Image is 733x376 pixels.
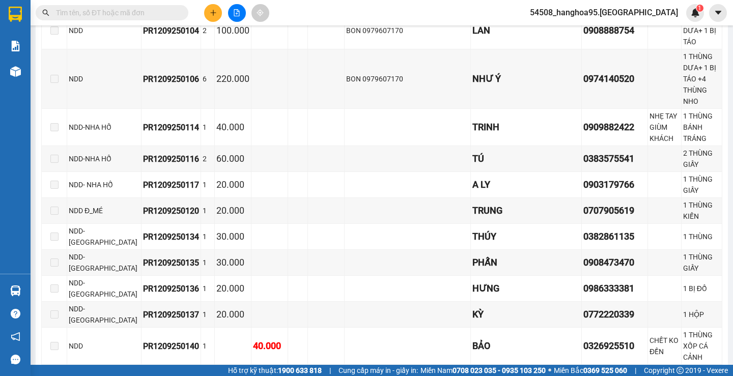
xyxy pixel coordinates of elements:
div: 1 THÙNG BÁNH TRÁNG [683,110,720,144]
td: KỲ [471,302,582,328]
div: 30.000 [216,255,249,270]
button: caret-down [709,4,727,22]
td: PR1209250117 [142,172,201,198]
div: 2 THÙNG GIẤY [683,148,720,170]
button: plus [204,4,222,22]
div: 20.000 [216,178,249,192]
span: search [42,9,49,16]
div: 1 BỊ ĐỒ [683,283,720,294]
div: 0974140520 [583,72,646,86]
div: PR1209250114 [143,121,199,134]
span: 54508_hanghoa95.[GEOGRAPHIC_DATA] [522,6,686,19]
div: 20.000 [216,281,249,296]
div: 1 THÙNG [683,231,720,242]
button: file-add [228,4,246,22]
div: 1 [203,179,213,190]
td: PHẤN [471,250,582,276]
div: 0903179766 [583,178,646,192]
td: HƯNG [471,276,582,302]
span: Miền Bắc [554,365,627,376]
td: 0707905619 [582,198,648,224]
div: NDD- NHA HỐ [69,179,139,190]
td: BẢO [471,328,582,365]
div: 1 [203,283,213,294]
td: PR1209250140 [142,328,201,365]
div: 60.000 [216,152,249,166]
div: 2 [203,153,213,164]
div: 0707905619 [583,204,646,218]
img: icon-new-feature [691,8,700,17]
div: 1 THÙNG DƯA+ 1 BỊ TÁO [683,14,720,47]
td: NHƯ Ý [471,49,582,109]
td: THÚY [471,224,582,250]
div: NDD-[GEOGRAPHIC_DATA] [69,251,139,274]
div: 1 [203,205,213,216]
td: PR1209250136 [142,276,201,302]
div: 100.000 [216,23,249,38]
img: warehouse-icon [10,285,21,296]
div: 1 [203,257,213,268]
div: KỲ [472,307,580,322]
td: 0903179766 [582,172,648,198]
div: 1 [203,340,213,352]
div: PR1209250117 [143,179,199,191]
td: 0772220339 [582,302,648,328]
div: 0986333381 [583,281,646,296]
span: Cung cấp máy in - giấy in: [339,365,418,376]
div: THÚY [472,229,580,244]
td: 0908473470 [582,250,648,276]
td: TRINH [471,109,582,146]
span: Miền Nam [420,365,546,376]
span: question-circle [11,309,20,319]
span: plus [210,9,217,16]
div: PR1209250120 [143,205,199,217]
div: PHẤN [472,255,580,270]
div: BẢO [472,339,580,353]
div: 40.000 [216,120,249,134]
div: NHẸ TAY GIÙM KHÁCH [650,110,680,144]
div: PR1209250140 [143,340,199,353]
div: NDD [69,73,139,84]
span: | [635,365,636,376]
td: PR1209250135 [142,250,201,276]
strong: 1900 633 818 [278,366,322,374]
div: 40.000 [253,339,286,353]
div: PR1209250134 [143,230,199,243]
td: TÚ [471,146,582,172]
div: 1 [203,231,213,242]
span: ⚪️ [548,368,551,372]
div: 0908473470 [583,255,646,270]
div: 1 THÙNG KIẾN [683,199,720,222]
td: LAN [471,12,582,49]
div: 0382861135 [583,229,646,244]
td: A LY [471,172,582,198]
td: 0986333381 [582,276,648,302]
div: PR1209250137 [143,308,199,321]
span: caret-down [714,8,723,17]
div: PR1209250136 [143,282,199,295]
div: PR1209250116 [143,153,199,165]
div: 20.000 [216,204,249,218]
td: 0908888754 [582,12,648,49]
div: LAN [472,23,580,38]
td: PR1209250134 [142,224,201,250]
td: 0326925510 [582,328,648,365]
div: 1 [203,122,213,133]
div: BON 0979607170 [346,73,469,84]
div: NDD [69,25,139,36]
div: 0383575541 [583,152,646,166]
td: PR1209250104 [142,12,201,49]
div: 1 THÙNG DƯA+ 1 BỊ TÁO +4 THÙNG NHO [683,51,720,107]
div: NDD-[GEOGRAPHIC_DATA] [69,277,139,300]
div: 0772220339 [583,307,646,322]
div: NDD-[GEOGRAPHIC_DATA] [69,303,139,326]
div: NDD [69,340,139,352]
div: NHƯ Ý [472,72,580,86]
div: HƯNG [472,281,580,296]
td: PR1209250137 [142,302,201,328]
span: aim [257,9,264,16]
div: CHẾT KO ĐỀN [650,335,680,357]
button: aim [251,4,269,22]
td: TRUNG [471,198,582,224]
img: solution-icon [10,41,21,51]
